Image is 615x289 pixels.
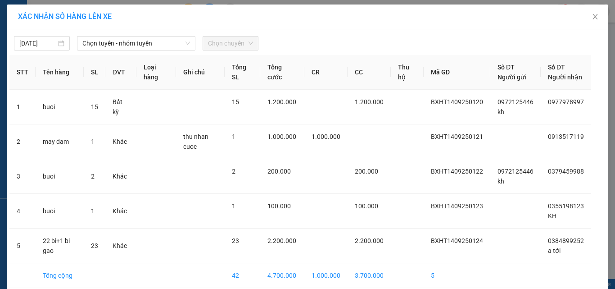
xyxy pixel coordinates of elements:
td: 42 [225,263,260,288]
td: Bất kỳ [105,90,136,124]
span: 1 [91,207,95,215]
span: 0972125446 [497,168,534,175]
td: Khác [105,194,136,229]
span: 0977978997 [548,98,584,106]
span: 2 [91,173,95,180]
span: BXHT1409250123 [431,202,483,210]
span: XÁC NHẬN SỐ HÀNG LÊN XE [18,12,112,21]
td: Tổng cộng [36,263,84,288]
td: 1.000.000 [304,263,348,288]
span: Người gửi [497,73,526,81]
span: Số ĐT [497,64,515,71]
input: 14/09/2025 [19,38,56,48]
span: 100.000 [267,202,291,210]
span: 23 [232,237,239,244]
span: BXHT1409250124 [431,237,483,244]
td: 3 [9,159,36,194]
th: Loại hàng [136,55,176,90]
td: buoi [36,194,84,229]
th: Tổng cước [260,55,304,90]
span: 0355198123 [548,202,584,210]
span: kh [497,108,504,115]
span: close [592,13,599,20]
td: may dam [36,124,84,159]
td: buoi [36,159,84,194]
td: 22 bi+1 bi gao [36,229,84,263]
span: 0913517119 [548,133,584,140]
button: Close [583,5,608,30]
th: CC [348,55,391,90]
td: 2 [9,124,36,159]
td: 4 [9,194,36,229]
th: STT [9,55,36,90]
span: 2.200.000 [267,237,296,244]
span: 23 [91,242,98,249]
th: ĐVT [105,55,136,90]
span: 1 [232,202,235,210]
span: thu nhan cuoc [183,133,208,150]
span: 200.000 [267,168,291,175]
td: 3.700.000 [348,263,391,288]
th: Ghi chú [176,55,225,90]
span: Chọn chuyến [208,37,253,50]
th: Tên hàng [36,55,84,90]
span: kh [497,178,504,185]
td: Khác [105,124,136,159]
span: a tới [548,247,561,254]
span: Người nhận [548,73,582,81]
span: 0972125446 [497,98,534,106]
td: 1 [9,90,36,124]
th: SL [84,55,105,90]
th: Tổng SL [225,55,260,90]
span: 100.000 [355,202,378,210]
span: 2.200.000 [355,237,384,244]
span: Chọn tuyến - nhóm tuyến [82,37,190,50]
span: BXHT1409250121 [431,133,483,140]
span: 0384899252 [548,237,584,244]
span: Số ĐT [548,64,565,71]
span: 1.000.000 [312,133,340,140]
span: 200.000 [355,168,378,175]
td: 4.700.000 [260,263,304,288]
td: buoi [36,90,84,124]
td: Khác [105,159,136,194]
span: BXHT1409250122 [431,168,483,175]
td: 5 [424,263,490,288]
th: Thu hộ [391,55,424,90]
span: KH [548,212,556,220]
span: 1.000.000 [267,133,296,140]
span: 0379459988 [548,168,584,175]
span: 1 [91,138,95,145]
th: Mã GD [424,55,490,90]
span: 2 [232,168,235,175]
span: 1 [232,133,235,140]
td: Khác [105,229,136,263]
th: CR [304,55,348,90]
span: BXHT1409250120 [431,98,483,106]
span: 1.200.000 [355,98,384,106]
span: 15 [232,98,239,106]
td: 5 [9,229,36,263]
span: 1.200.000 [267,98,296,106]
span: down [185,41,190,46]
span: 15 [91,103,98,110]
